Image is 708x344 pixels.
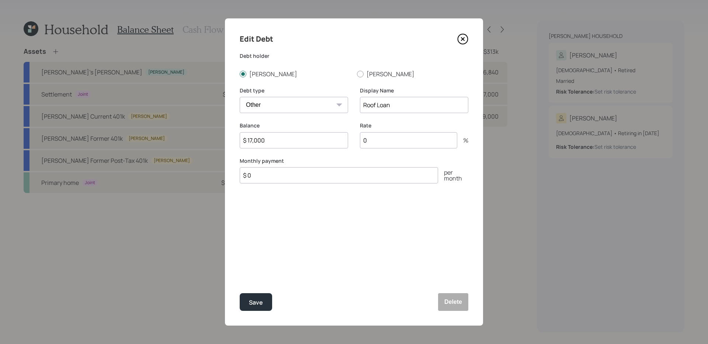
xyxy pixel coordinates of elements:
[438,169,468,181] div: per month
[240,293,272,311] button: Save
[240,70,351,78] label: [PERSON_NAME]
[438,293,468,311] button: Delete
[240,157,468,165] label: Monthly payment
[240,52,468,60] label: Debt holder
[240,33,273,45] h4: Edit Debt
[240,122,348,129] label: Balance
[240,87,348,94] label: Debt type
[457,137,468,143] div: %
[360,122,468,129] label: Rate
[360,87,468,94] label: Display Name
[249,298,263,308] div: Save
[357,70,468,78] label: [PERSON_NAME]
